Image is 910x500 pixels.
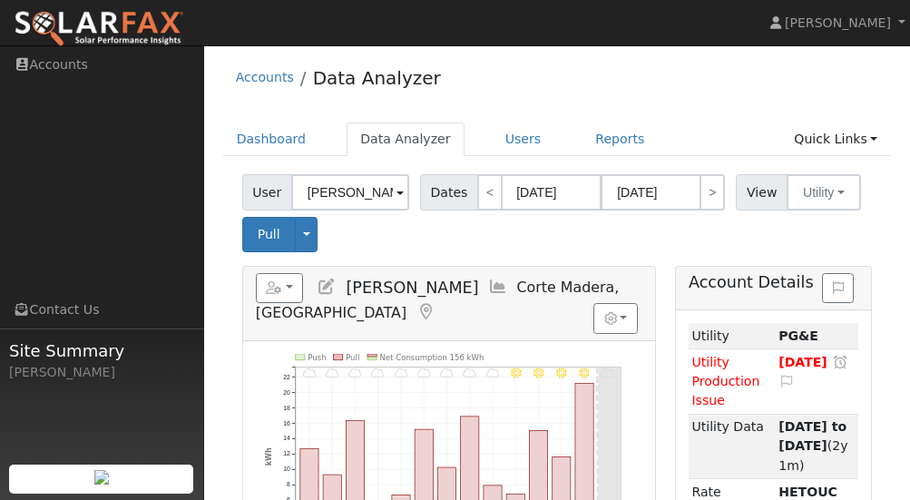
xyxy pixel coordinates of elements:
[533,368,543,377] i: 10/11 - Clear
[780,123,891,156] a: Quick Links
[787,174,861,211] button: Utility
[287,481,290,487] text: 8
[477,174,503,211] a: <
[689,273,858,292] h5: Account Details
[700,174,725,211] a: >
[778,419,846,453] strong: [DATE] to [DATE]
[263,447,272,466] text: kWh
[778,419,847,472] span: (2y 1m)
[371,368,385,377] i: 10/04 - Cloudy
[346,278,478,296] span: [PERSON_NAME]
[556,368,566,377] i: 10/12 - Clear
[283,435,290,441] text: 14
[308,353,326,362] text: Push
[778,355,827,369] span: [DATE]
[778,328,818,343] strong: ID: 17392752, authorized: 10/10/25
[347,123,465,156] a: Data Analyzer
[302,368,316,377] i: 10/01 - Cloudy
[832,355,848,369] a: Snooze this issue
[283,419,290,426] text: 16
[689,323,776,349] td: Utility
[348,368,362,377] i: 10/03 - Cloudy
[416,303,435,321] a: Map
[689,414,776,478] td: Utility Data
[283,389,290,396] text: 20
[9,338,194,363] span: Site Summary
[283,466,290,472] text: 10
[736,174,788,211] span: View
[485,368,499,377] i: 10/09 - Cloudy
[242,174,292,211] span: User
[317,278,337,296] a: Edit User (38586)
[420,174,478,211] span: Dates
[291,174,409,211] input: Select a User
[778,375,795,387] i: Edit Issue
[417,368,431,377] i: 10/06 - Cloudy
[313,67,441,89] a: Data Analyzer
[492,123,555,156] a: Users
[283,374,290,380] text: 22
[785,15,891,30] span: [PERSON_NAME]
[379,353,484,362] text: Net Consumption 156 kWh
[346,353,359,362] text: Pull
[236,70,294,84] a: Accounts
[510,368,520,377] i: 10/10 - Clear
[242,217,296,252] button: Pull
[283,405,290,411] text: 18
[582,123,658,156] a: Reports
[283,450,290,456] text: 12
[94,470,109,485] img: retrieve
[691,355,759,407] span: Utility Production Issue
[778,485,837,499] strong: X
[326,368,339,377] i: 10/02 - Cloudy
[14,10,184,48] img: SolarFax
[258,227,280,241] span: Pull
[822,273,854,304] button: Issue History
[394,368,407,377] i: 10/05 - Cloudy
[488,278,508,296] a: Multi-Series Graph
[463,368,476,377] i: 10/08 - Cloudy
[9,363,194,382] div: [PERSON_NAME]
[440,368,454,377] i: 10/07 - Cloudy
[579,368,589,377] i: 10/13 - Clear
[223,123,320,156] a: Dashboard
